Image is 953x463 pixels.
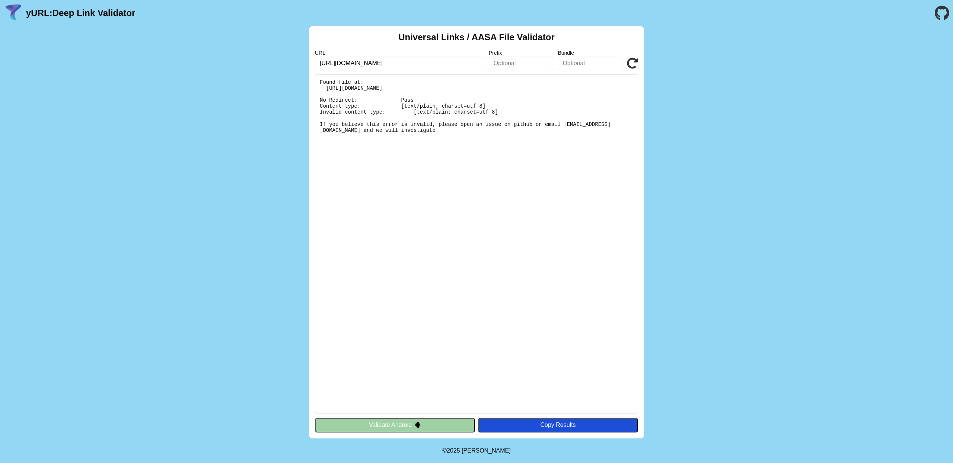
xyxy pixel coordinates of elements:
input: Optional [489,57,554,70]
img: yURL Logo [4,3,23,23]
input: Required [315,57,484,70]
label: Bundle [558,50,622,56]
span: 2025 [447,447,460,454]
footer: © [442,438,510,463]
pre: Found file at: [URL][DOMAIN_NAME] No Redirect: Pass Content-type: [text/plain; charset=utf-8] Inv... [315,74,638,413]
input: Optional [558,57,622,70]
label: Prefix [489,50,554,56]
button: Copy Results [478,418,638,432]
h2: Universal Links / AASA File Validator [398,32,555,42]
label: URL [315,50,484,56]
a: Michael Ibragimchayev's Personal Site [462,447,511,454]
img: droidIcon.svg [415,422,421,428]
a: yURL:Deep Link Validator [26,8,135,18]
div: Copy Results [482,422,634,428]
button: Validate Android [315,418,475,432]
